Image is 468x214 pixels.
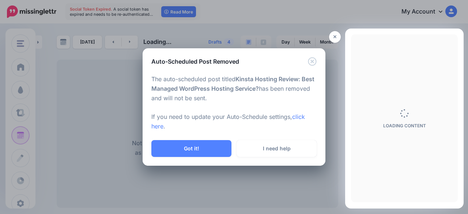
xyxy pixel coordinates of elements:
h5: Auto-Scheduled Post Removed [151,57,239,66]
p: The auto-scheduled post titled has been removed and will not be sent. If you need to update your ... [151,75,317,132]
a: I need help [237,140,317,157]
button: Close [308,57,317,66]
button: Got it! [151,140,231,157]
b: Kinsta Hosting Review: Best Managed WordPress Hosting Service? [151,75,314,92]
